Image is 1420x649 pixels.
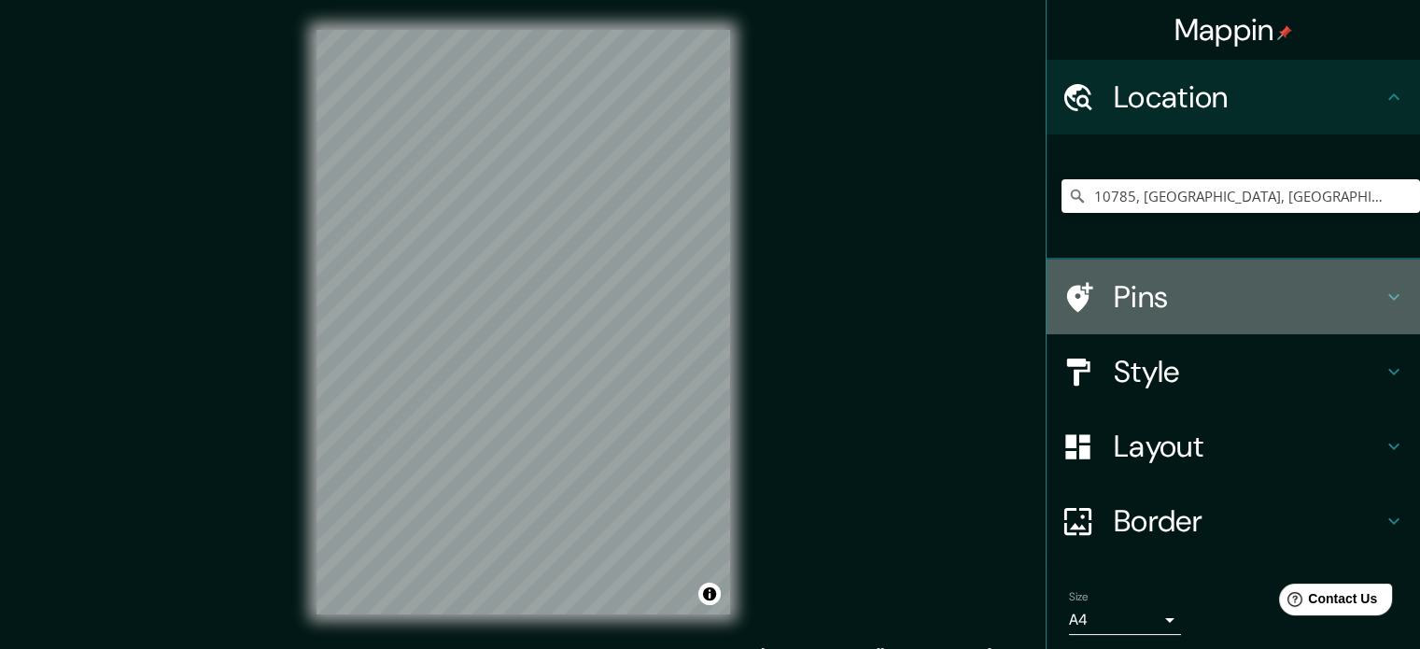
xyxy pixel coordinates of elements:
[316,30,730,614] canvas: Map
[1114,502,1383,540] h4: Border
[1047,60,1420,134] div: Location
[1114,278,1383,316] h4: Pins
[1277,25,1292,40] img: pin-icon.png
[1254,576,1399,628] iframe: Help widget launcher
[1047,260,1420,334] div: Pins
[698,583,721,605] button: Toggle attribution
[1114,78,1383,116] h4: Location
[1061,179,1420,213] input: Pick your city or area
[1114,428,1383,465] h4: Layout
[1114,353,1383,390] h4: Style
[1047,334,1420,409] div: Style
[1069,605,1181,635] div: A4
[1047,484,1420,558] div: Border
[1174,11,1293,49] h4: Mappin
[1047,409,1420,484] div: Layout
[1069,589,1089,605] label: Size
